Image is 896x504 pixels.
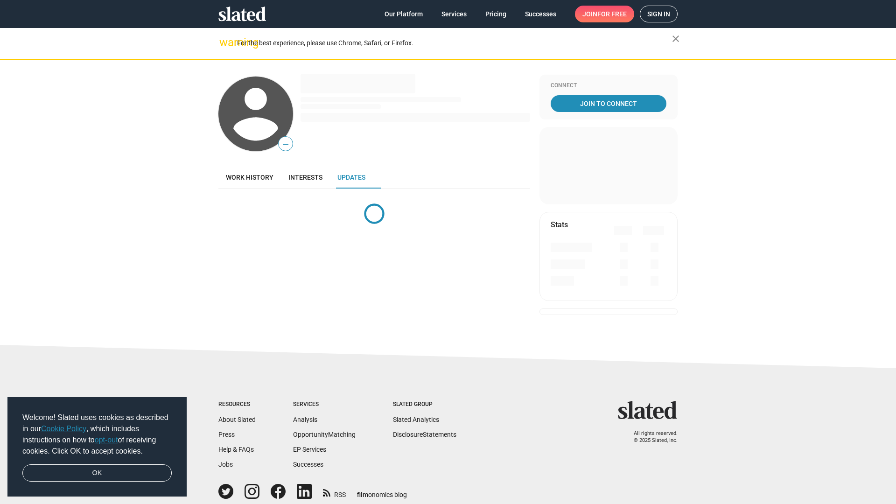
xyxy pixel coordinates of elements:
mat-icon: close [670,33,681,44]
span: Pricing [485,6,506,22]
a: Work history [218,166,281,189]
a: Our Platform [377,6,430,22]
a: Help & FAQs [218,446,254,453]
span: Successes [525,6,556,22]
span: for free [597,6,627,22]
p: All rights reserved. © 2025 Slated, Inc. [624,430,678,444]
div: Resources [218,401,256,408]
span: Work history [226,174,273,181]
a: RSS [323,485,346,499]
a: Updates [330,166,373,189]
a: Slated Analytics [393,416,439,423]
a: Successes [293,461,323,468]
a: DisclosureStatements [393,431,456,438]
div: Services [293,401,356,408]
mat-card-title: Stats [551,220,568,230]
span: Interests [288,174,322,181]
a: Cookie Policy [41,425,86,433]
span: Join To Connect [553,95,665,112]
a: Interests [281,166,330,189]
a: OpportunityMatching [293,431,356,438]
span: Our Platform [385,6,423,22]
span: — [279,138,293,150]
span: Welcome! Slated uses cookies as described in our , which includes instructions on how to of recei... [22,412,172,457]
a: Pricing [478,6,514,22]
a: dismiss cookie message [22,464,172,482]
a: Services [434,6,474,22]
a: Analysis [293,416,317,423]
div: Connect [551,82,666,90]
a: Sign in [640,6,678,22]
mat-icon: warning [219,37,231,48]
span: Updates [337,174,365,181]
span: Join [582,6,627,22]
a: EP Services [293,446,326,453]
a: Successes [518,6,564,22]
a: Join To Connect [551,95,666,112]
a: opt-out [95,436,118,444]
a: Jobs [218,461,233,468]
div: Slated Group [393,401,456,408]
span: film [357,491,368,498]
a: filmonomics blog [357,483,407,499]
a: About Slated [218,416,256,423]
div: For the best experience, please use Chrome, Safari, or Firefox. [237,37,672,49]
a: Press [218,431,235,438]
div: cookieconsent [7,397,187,497]
span: Services [441,6,467,22]
a: Joinfor free [575,6,634,22]
span: Sign in [647,6,670,22]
